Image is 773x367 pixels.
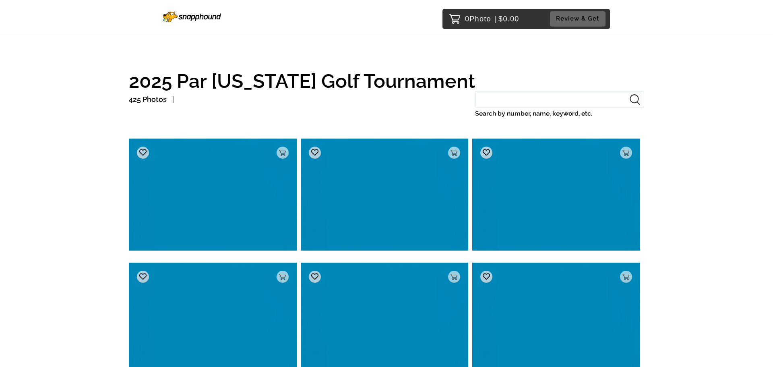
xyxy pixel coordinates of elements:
[472,139,640,251] img: null_blue.6d0957a7.png
[129,139,297,251] img: null_blue.6d0957a7.png
[129,71,644,91] h1: 2025 Par [US_STATE] Golf Tournament
[163,12,221,22] img: Snapphound Logo
[301,139,469,251] img: null_blue.6d0957a7.png
[495,15,497,23] span: |
[465,12,519,25] p: 0 $0.00
[550,11,608,26] a: Review & Get
[469,12,491,25] span: Photo
[550,11,606,26] button: Review & Get
[129,93,167,106] p: 425 Photos
[475,108,644,119] label: Search by number, name, keyword, etc.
